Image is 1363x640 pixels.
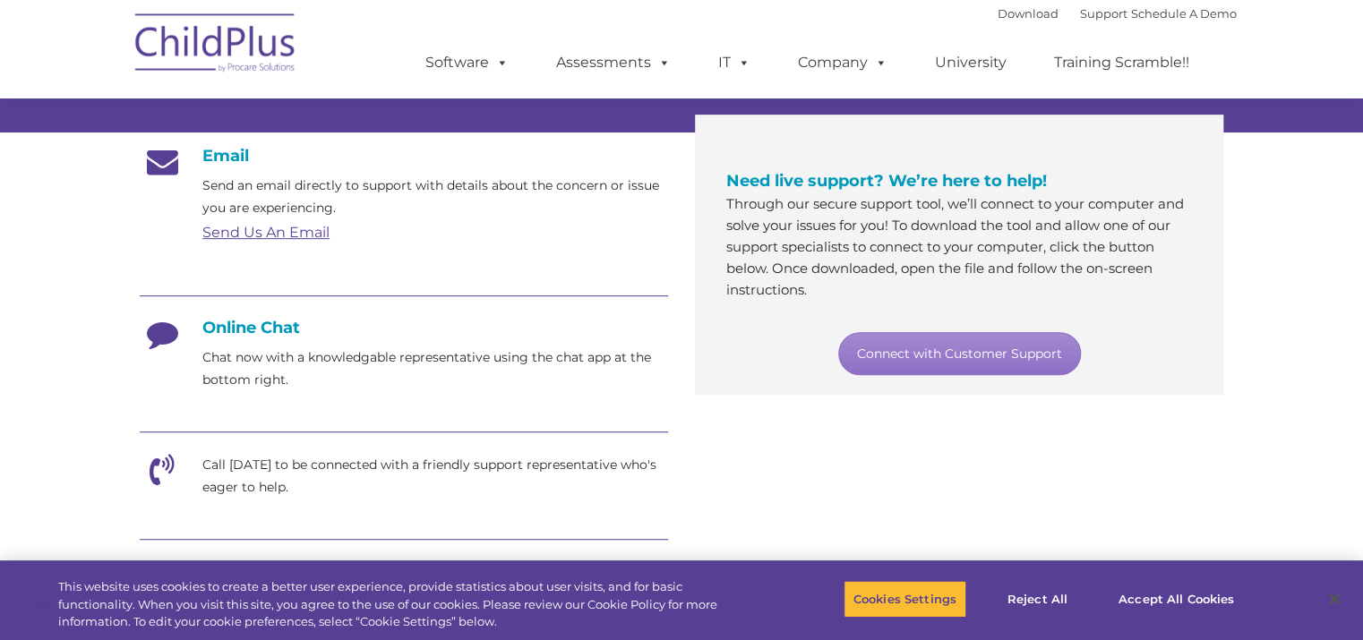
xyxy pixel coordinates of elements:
a: Download [998,6,1059,21]
font: | [998,6,1237,21]
p: Through our secure support tool, we’ll connect to your computer and solve your issues for you! To... [726,193,1192,301]
h4: Email [140,146,668,166]
div: This website uses cookies to create a better user experience, provide statistics about user visit... [58,578,750,631]
a: Connect with Customer Support [838,332,1081,375]
p: Call [DATE] to be connected with a friendly support representative who's eager to help. [202,454,668,499]
a: Assessments [538,45,689,81]
a: IT [700,45,768,81]
p: Chat now with a knowledgable representative using the chat app at the bottom right. [202,346,668,391]
a: Support [1080,6,1127,21]
button: Cookies Settings [844,580,966,618]
a: Schedule A Demo [1131,6,1237,21]
button: Close [1315,579,1354,619]
button: Accept All Cookies [1109,580,1244,618]
img: ChildPlus by Procare Solutions [126,1,305,90]
a: Send Us An Email [202,224,330,241]
button: Reject All [982,580,1093,618]
a: Software [407,45,527,81]
a: Training Scramble!! [1036,45,1207,81]
h4: Online Chat [140,318,668,337]
a: Company [780,45,905,81]
a: University [917,45,1024,81]
span: Need live support? We’re here to help! [726,171,1047,191]
p: Send an email directly to support with details about the concern or issue you are experiencing. [202,175,668,219]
